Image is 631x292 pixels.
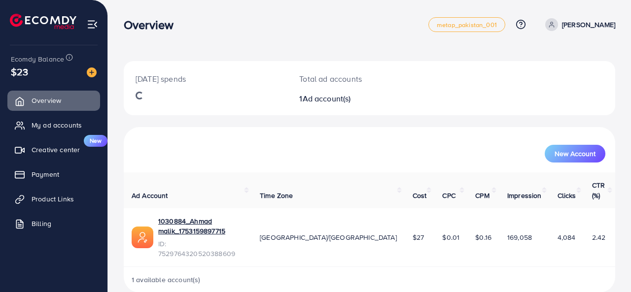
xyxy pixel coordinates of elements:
a: Overview [7,91,100,110]
span: metap_pakistan_001 [437,22,497,28]
span: 2.42 [592,232,606,242]
span: New Account [555,150,596,157]
span: Ad account(s) [303,93,351,104]
span: Billing [32,219,51,228]
img: logo [10,14,76,29]
a: Product Links [7,189,100,209]
span: Impression [507,191,542,200]
span: Ad Account [132,191,168,200]
a: Billing [7,214,100,233]
a: metap_pakistan_001 [428,17,505,32]
span: Creative center [32,145,80,155]
span: 169,058 [507,232,532,242]
a: My ad accounts [7,115,100,135]
a: 1030884_Ahmad malik_1753159897715 [158,216,244,236]
span: Ecomdy Balance [11,54,64,64]
p: Total ad accounts [299,73,398,85]
p: [DATE] spends [136,73,276,85]
span: [GEOGRAPHIC_DATA]/[GEOGRAPHIC_DATA] [260,232,397,242]
span: CPM [475,191,489,200]
span: Clicks [558,191,576,200]
img: image [87,67,97,77]
span: $27 [413,232,424,242]
span: Overview [32,96,61,105]
h2: 1 [299,94,398,103]
a: Creative centerNew [7,140,100,160]
span: New [84,135,107,147]
span: My ad accounts [32,120,82,130]
span: 1 available account(s) [132,275,201,285]
span: Time Zone [260,191,293,200]
a: [PERSON_NAME] [541,18,615,31]
span: Payment [32,169,59,179]
p: [PERSON_NAME] [562,19,615,31]
span: Product Links [32,194,74,204]
a: Payment [7,164,100,184]
span: $23 [11,65,28,79]
span: $0.16 [475,232,491,242]
span: CPC [442,191,455,200]
span: ID: 7529764320520388609 [158,239,244,259]
img: ic-ads-acc.e4c84228.svg [132,227,153,248]
span: CTR (%) [592,180,605,200]
span: Cost [413,191,427,200]
button: New Account [545,145,605,162]
h3: Overview [124,18,181,32]
span: $0.01 [442,232,459,242]
span: 4,084 [558,232,576,242]
img: menu [87,19,98,30]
